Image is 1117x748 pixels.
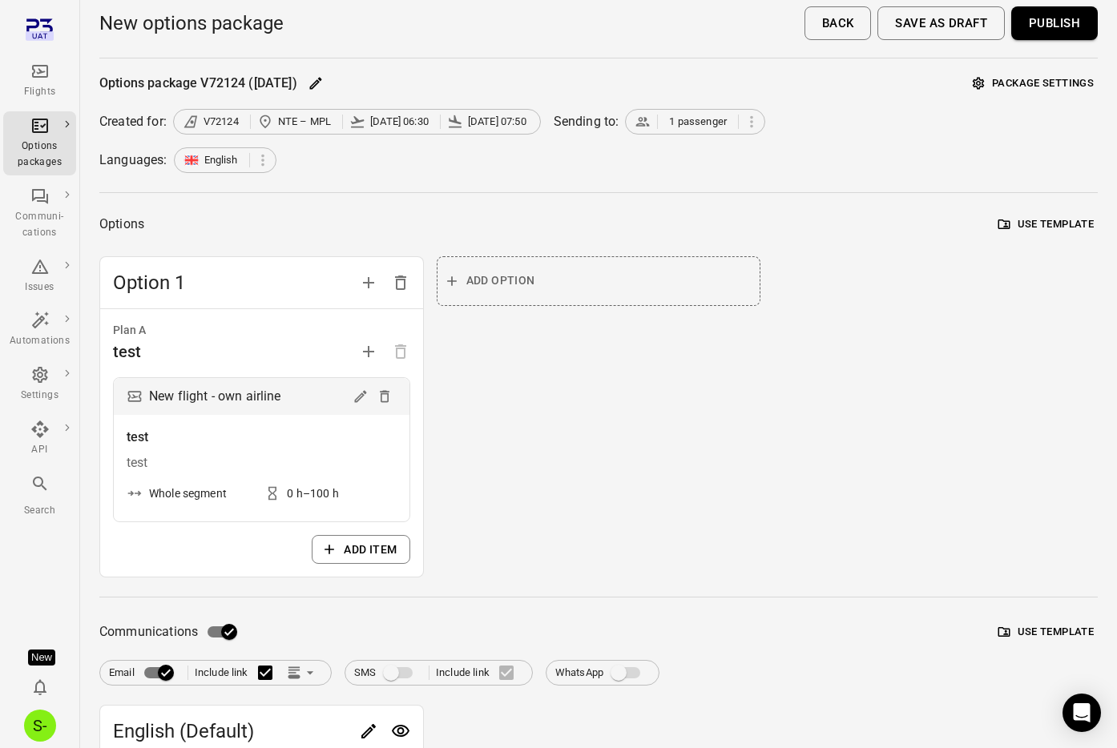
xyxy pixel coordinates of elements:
div: Sending to: [554,112,619,131]
span: 1 passenger [669,114,727,130]
span: [DATE] 07:50 [468,114,526,130]
div: S- [24,710,56,742]
span: Option 1 [113,270,353,296]
div: 0 h–100 h [287,485,338,501]
a: Settings [3,360,76,408]
button: Edit [304,71,328,95]
div: API [10,442,70,458]
span: Options need to have at least one plan [385,344,417,359]
div: Communi-cations [10,209,70,241]
span: V72124 [204,114,239,130]
div: test [127,428,397,447]
div: Open Intercom Messenger [1063,694,1101,732]
label: Email [109,658,181,688]
span: Preview [385,722,417,738]
button: Delete [373,384,397,408]
a: Options packages [3,111,76,175]
div: test [113,339,142,364]
a: Automations [3,306,76,354]
label: WhatsApp integration not set up. Contact Plan3 to enable this feature [555,658,650,688]
button: Search [3,469,76,523]
button: Edit [349,384,373,408]
div: English [174,147,276,173]
div: Whole segment [149,485,227,501]
div: Search [10,503,70,519]
span: Delete option [385,274,417,289]
button: Edit [353,715,385,747]
div: test [127,453,397,473]
label: Include link [436,656,523,690]
button: Add plan [353,336,385,368]
div: Settings [10,388,70,404]
span: Add option [353,274,385,289]
span: Edit [353,722,385,738]
div: Issues [10,279,70,296]
button: Package settings [969,71,1098,96]
button: Publish [1011,6,1098,40]
span: English [204,152,238,168]
button: Save as draft [877,6,1005,40]
a: Flights [3,57,76,105]
div: Plan A [113,322,410,340]
button: Use template [994,620,1098,645]
span: NTE – MPL [278,114,331,130]
a: Issues [3,252,76,300]
button: Add item [312,535,409,565]
button: Delete option [385,267,417,299]
div: Options [99,213,144,235]
label: Include link [195,656,282,690]
button: Link position in email [282,661,322,685]
button: Add option [437,256,761,306]
h1: New options package [99,10,284,36]
button: Back [804,6,872,40]
div: 1 passenger [625,109,765,135]
span: [DATE] 06:30 [370,114,429,130]
div: Options packages [10,139,70,171]
button: Add option [353,267,385,299]
label: Sms integration not set up. Contact Plan3 to enable this feature [354,658,422,688]
div: Created for: [99,112,167,131]
span: Add option [466,271,535,291]
span: Communications [99,621,198,643]
span: Add plan [353,344,385,359]
div: Languages: [99,151,167,170]
button: Notifications [24,671,56,703]
span: English (Default) [113,718,353,744]
div: Tooltip anchor [28,649,55,666]
a: Communi-cations [3,182,76,246]
div: Automations [10,333,70,349]
button: Sólberg - Volotea [18,703,63,748]
div: Flights [10,84,70,100]
button: Preview [385,715,417,747]
div: Options package V72124 ([DATE]) [99,74,297,93]
div: New flight - own airline [149,385,281,408]
a: API [3,415,76,463]
button: Use template [994,212,1098,237]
